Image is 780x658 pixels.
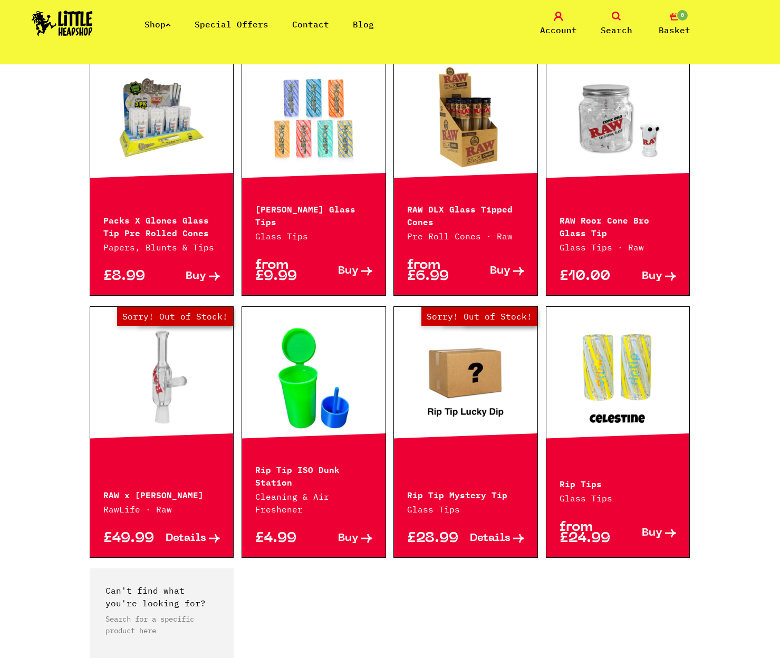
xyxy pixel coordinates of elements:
p: [PERSON_NAME] Glass Tips [255,202,372,227]
p: Glass Tips [255,230,372,243]
p: £49.99 [103,533,162,544]
p: Glass Tips [560,492,677,505]
a: Blog [353,19,374,30]
p: Papers, Blunts & Tips [103,241,220,254]
a: Details [161,533,220,544]
p: £28.99 [407,533,466,544]
p: Rip Tips [560,477,677,489]
p: £10.00 [560,271,618,282]
span: Buy [338,533,359,544]
span: Buy [490,266,511,277]
p: Glass Tips [407,503,524,516]
span: Sorry! Out of Stock! [421,307,537,326]
a: Out of Stock Hurry! Low Stock Sorry! Out of Stock! [394,325,537,431]
p: Rip Tip ISO Dunk Station [255,462,372,488]
span: Buy [642,528,662,539]
a: Contact [292,19,329,30]
p: Search for a specific product here [105,613,218,636]
p: £4.99 [255,533,314,544]
span: Account [540,24,577,36]
img: Little Head Shop Logo [32,11,93,36]
span: Search [601,24,632,36]
a: Search [590,12,643,36]
p: from £9.99 [255,260,314,282]
p: Glass Tips · Raw [560,241,677,254]
a: Buy [466,260,524,282]
span: Sorry! Out of Stock! [117,307,233,326]
a: Details [466,533,524,544]
p: Cleaning & Air Freshener [255,490,372,516]
p: Can't find what you're looking for? [105,584,218,609]
span: Buy [338,266,359,277]
span: 0 [676,9,689,22]
a: Buy [161,271,220,282]
p: RAW Roor Cone Bro Glass Tip [560,213,677,238]
p: RAW x [PERSON_NAME] [103,488,220,500]
p: RawLife · Raw [103,503,220,516]
p: RAW DLX Glass Tipped Cones [407,202,524,227]
span: Basket [659,24,690,36]
p: from £6.99 [407,260,466,282]
a: Buy [618,522,677,544]
a: Buy [314,260,372,282]
p: £8.99 [103,271,162,282]
span: Details [166,533,206,544]
p: Pre Roll Cones · Raw [407,230,524,243]
p: Rip Tip Mystery Tip [407,488,524,500]
span: Details [470,533,511,544]
span: Buy [186,271,206,282]
a: Special Offers [195,19,268,30]
a: 0 Basket [648,12,701,36]
a: Out of Stock Hurry! Low Stock Sorry! Out of Stock! [90,325,234,431]
p: Packs X Glones Glass Tip Pre Rolled Cones [103,213,220,238]
span: Buy [642,271,662,282]
p: from £24.99 [560,522,618,544]
a: Buy [314,533,372,544]
a: Shop [145,19,171,30]
a: Buy [618,271,677,282]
